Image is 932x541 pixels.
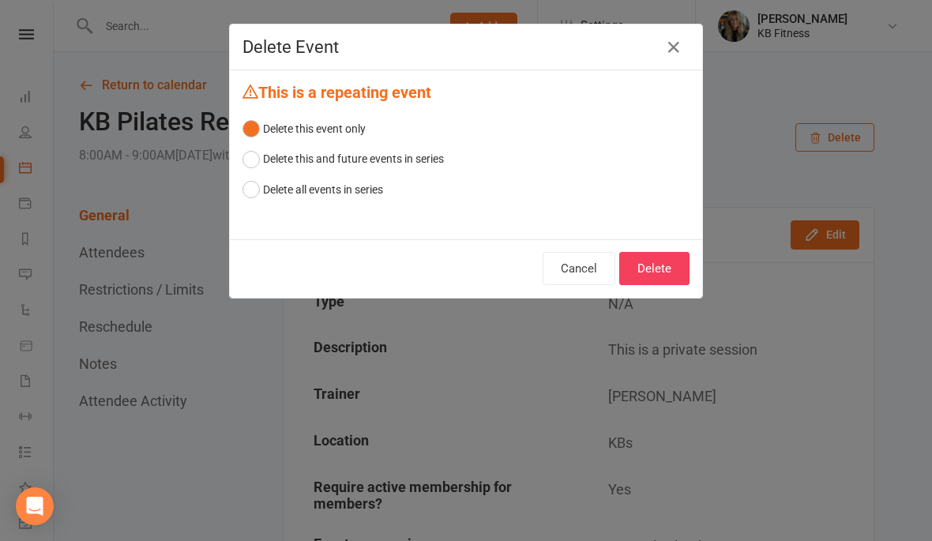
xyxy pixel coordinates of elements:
button: Delete all events in series [242,175,383,205]
h4: Delete Event [242,37,690,57]
h4: This is a repeating event [242,83,690,101]
button: Cancel [543,252,615,285]
button: Delete [619,252,690,285]
div: Open Intercom Messenger [16,487,54,525]
button: Close [661,35,686,60]
button: Delete this event only [242,114,366,144]
button: Delete this and future events in series [242,144,444,174]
